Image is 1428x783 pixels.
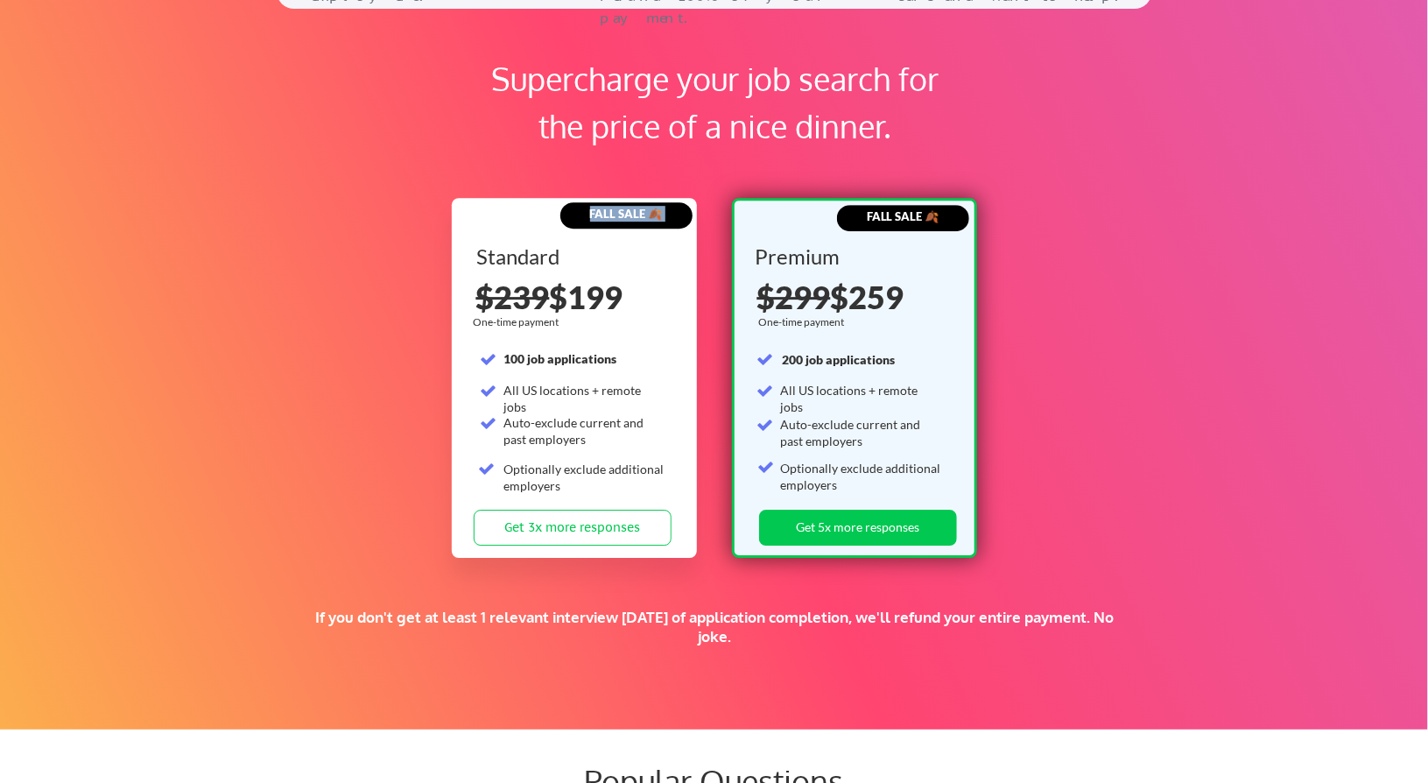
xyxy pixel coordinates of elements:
div: Optionally exclude additional employers [504,461,666,495]
div: Auto-exclude current and past employers [781,416,943,450]
div: Standard [477,246,669,267]
div: Premium [756,246,947,267]
div: All US locations + remote jobs [781,382,943,416]
s: $299 [757,278,831,316]
div: $259 [757,281,955,313]
div: All US locations + remote jobs [504,382,666,416]
strong: 200 job applications [783,352,896,367]
div: Supercharge your job search for the price of a nice dinner. [469,55,960,150]
button: Get 5x more responses [759,510,957,546]
div: $199 [476,281,674,313]
button: Get 3x more responses [474,510,672,546]
strong: FALL SALE 🍂 [590,207,663,221]
div: Auto-exclude current and past employers [504,414,666,448]
strong: FALL SALE 🍂 [867,209,939,223]
s: $239 [476,278,550,316]
div: One-time payment [474,315,565,329]
div: If you don't get at least 1 relevant interview [DATE] of application completion, we'll refund you... [305,608,1125,646]
strong: 100 job applications [504,351,617,366]
div: Optionally exclude additional employers [781,460,943,494]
